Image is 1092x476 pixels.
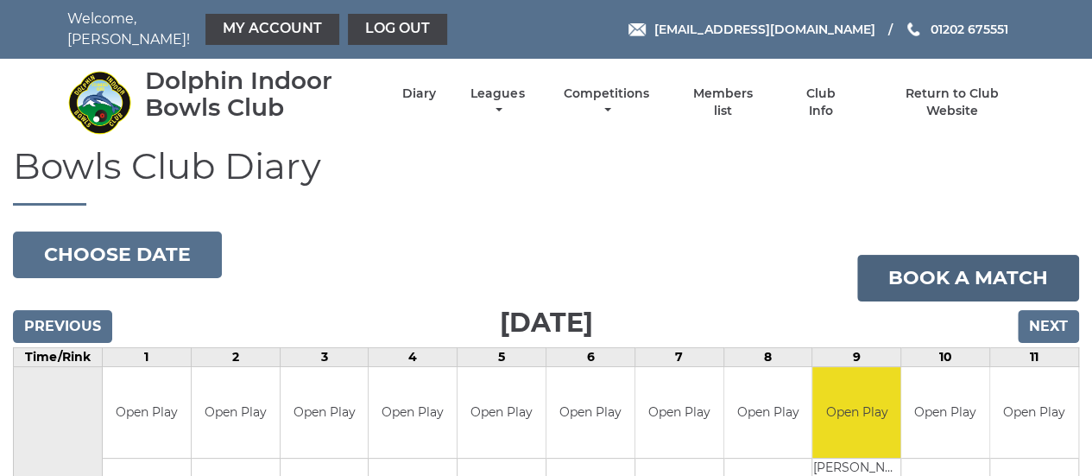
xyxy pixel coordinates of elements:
[13,310,112,343] input: Previous
[901,348,990,367] td: 10
[145,67,372,121] div: Dolphin Indoor Bowls Club
[879,86,1025,119] a: Return to Club Website
[466,86,528,119] a: Leagues
[683,86,762,119] a: Members list
[628,23,646,36] img: Email
[205,14,339,45] a: My Account
[13,146,1079,206] h1: Bowls Club Diary
[191,348,280,367] td: 2
[628,20,874,39] a: Email [EMAIL_ADDRESS][DOMAIN_NAME]
[793,86,849,119] a: Club Info
[812,367,900,458] td: Open Play
[13,232,222,278] button: Choose date
[369,367,457,458] td: Open Play
[990,348,1079,367] td: 11
[67,9,451,50] nav: Welcome, [PERSON_NAME]!
[458,348,546,367] td: 5
[905,20,1007,39] a: Phone us 01202 675551
[546,367,634,458] td: Open Play
[901,367,989,458] td: Open Play
[723,348,812,367] td: 8
[102,348,191,367] td: 1
[402,86,436,102] a: Diary
[192,367,280,458] td: Open Play
[930,22,1007,37] span: 01202 675551
[348,14,447,45] a: Log out
[67,70,132,135] img: Dolphin Indoor Bowls Club
[812,348,901,367] td: 9
[559,86,653,119] a: Competitions
[103,367,191,458] td: Open Play
[857,255,1079,301] a: Book a match
[1018,310,1079,343] input: Next
[634,348,723,367] td: 7
[546,348,635,367] td: 6
[369,348,458,367] td: 4
[653,22,874,37] span: [EMAIL_ADDRESS][DOMAIN_NAME]
[14,348,103,367] td: Time/Rink
[907,22,919,36] img: Phone us
[458,367,546,458] td: Open Play
[281,367,369,458] td: Open Play
[280,348,369,367] td: 3
[635,367,723,458] td: Open Play
[990,367,1078,458] td: Open Play
[724,367,812,458] td: Open Play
